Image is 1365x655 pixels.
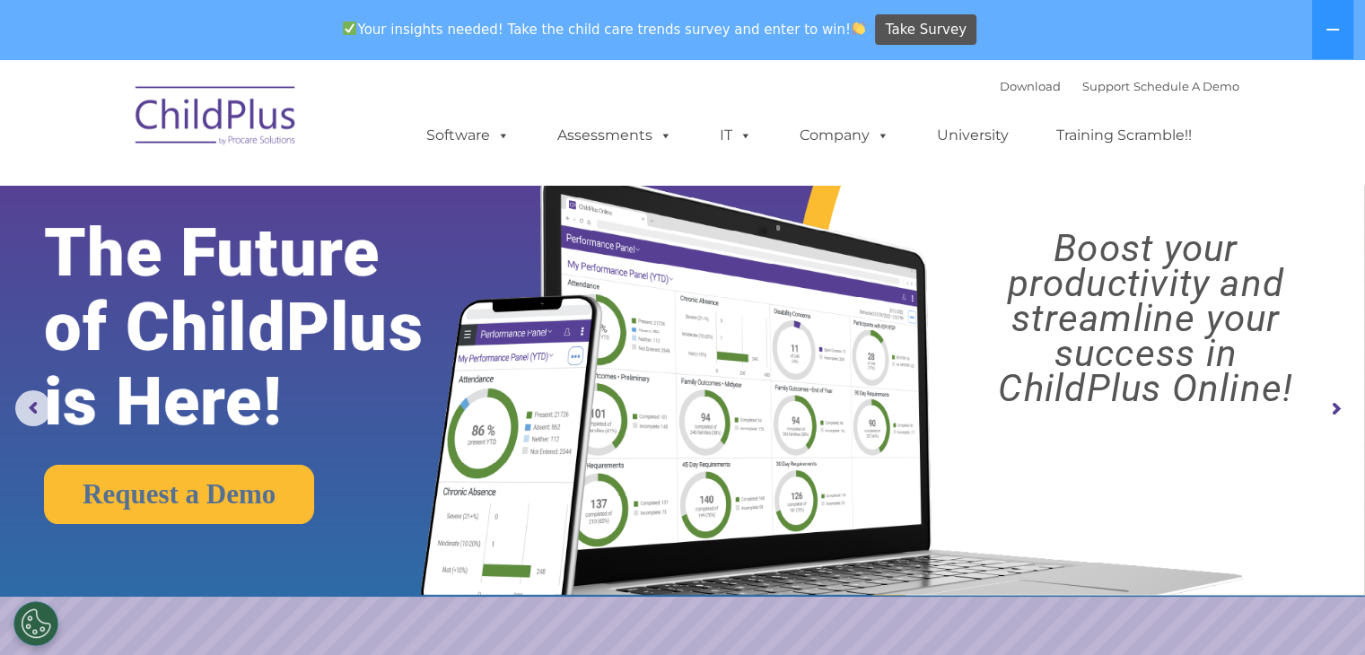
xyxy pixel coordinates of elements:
font: | [1000,79,1239,93]
a: Take Survey [875,14,976,46]
a: Training Scramble!! [1038,118,1210,153]
rs-layer: The Future of ChildPlus is Here! [44,215,480,439]
a: IT [702,118,770,153]
iframe: Chat Widget [1072,461,1365,655]
span: Last name [249,118,304,132]
button: Cookies Settings [13,601,58,646]
a: Schedule A Demo [1133,79,1239,93]
a: Assessments [539,118,690,153]
rs-layer: Boost your productivity and streamline your success in ChildPlus Online! [943,231,1348,406]
img: 👏 [852,22,865,35]
a: Support [1082,79,1130,93]
img: ChildPlus by Procare Solutions [127,74,306,163]
span: Take Survey [886,14,967,46]
a: Download [1000,79,1061,93]
span: Phone number [249,192,326,205]
span: Your insights needed! Take the child care trends survey and enter to win! [336,12,873,47]
a: Company [782,118,907,153]
img: ✅ [343,22,356,35]
a: Request a Demo [44,465,314,524]
a: Software [408,118,528,153]
a: University [919,118,1027,153]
